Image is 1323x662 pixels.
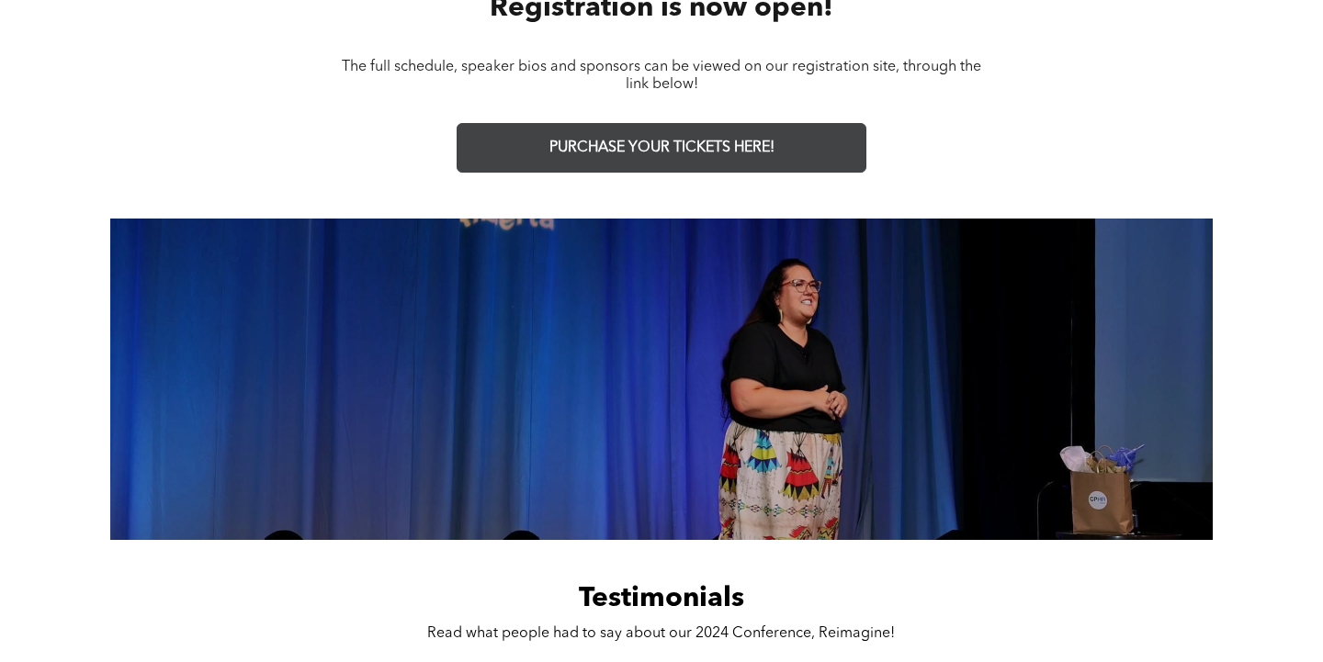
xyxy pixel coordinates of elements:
a: PURCHASE YOUR TICKETS HERE! [457,123,866,173]
span: The full schedule, speaker bios and sponsors can be viewed on our registration site, through the ... [342,60,981,92]
span: PURCHASE YOUR TICKETS HERE! [549,140,775,157]
span: Read what people had to say about our 2024 Conference, Reimagine! [427,626,895,641]
span: Testimonials [579,585,744,612]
